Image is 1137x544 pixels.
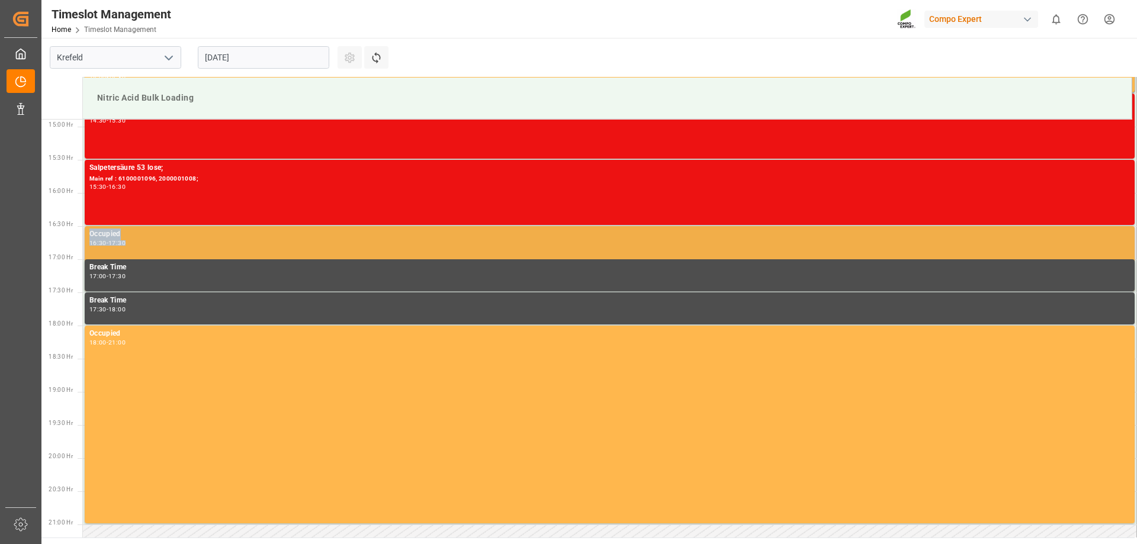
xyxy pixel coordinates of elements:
div: 14:30 [89,118,107,123]
div: 17:00 [89,273,107,279]
div: Nitric Acid Bulk Loading [92,87,1122,109]
div: 16:30 [89,240,107,246]
div: 17:30 [108,240,126,246]
div: - [107,118,108,123]
div: Main ref : 6100001096, 2000001008; [89,174,1130,184]
div: - [107,184,108,189]
button: open menu [159,49,177,67]
span: 16:00 Hr [49,188,73,194]
div: 18:00 [108,307,126,312]
div: 15:30 [108,118,126,123]
div: 16:30 [108,184,126,189]
div: - [107,340,108,345]
div: Break Time [89,262,1130,273]
span: 18:30 Hr [49,353,73,360]
span: 19:00 Hr [49,387,73,393]
div: 17:30 [108,273,126,279]
button: Compo Expert [924,8,1043,30]
span: 21:00 Hr [49,519,73,526]
span: 17:00 Hr [49,254,73,260]
div: Timeslot Management [52,5,171,23]
span: 18:00 Hr [49,320,73,327]
span: 17:30 Hr [49,287,73,294]
span: 15:30 Hr [49,154,73,161]
span: 20:00 Hr [49,453,73,459]
button: show 0 new notifications [1043,6,1069,33]
img: Screenshot%202023-09-29%20at%2010.02.21.png_1712312052.png [897,9,916,30]
div: 15:30 [89,184,107,189]
div: 21:00 [108,340,126,345]
div: - [107,307,108,312]
div: 17:30 [89,307,107,312]
div: 18:00 [89,340,107,345]
span: 19:30 Hr [49,420,73,426]
a: Home [52,25,71,34]
div: - [107,240,108,246]
span: 15:00 Hr [49,121,73,128]
div: Occupied [89,228,1130,240]
div: Salpetersäure 53 lose; [89,162,1130,174]
div: - [107,273,108,279]
div: Occupied [89,328,1130,340]
span: 16:30 Hr [49,221,73,227]
div: Compo Expert [924,11,1038,28]
span: 20:30 Hr [49,486,73,493]
input: Type to search/select [50,46,181,69]
button: Help Center [1069,6,1096,33]
input: DD.MM.YYYY [198,46,329,69]
div: Break Time [89,295,1130,307]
